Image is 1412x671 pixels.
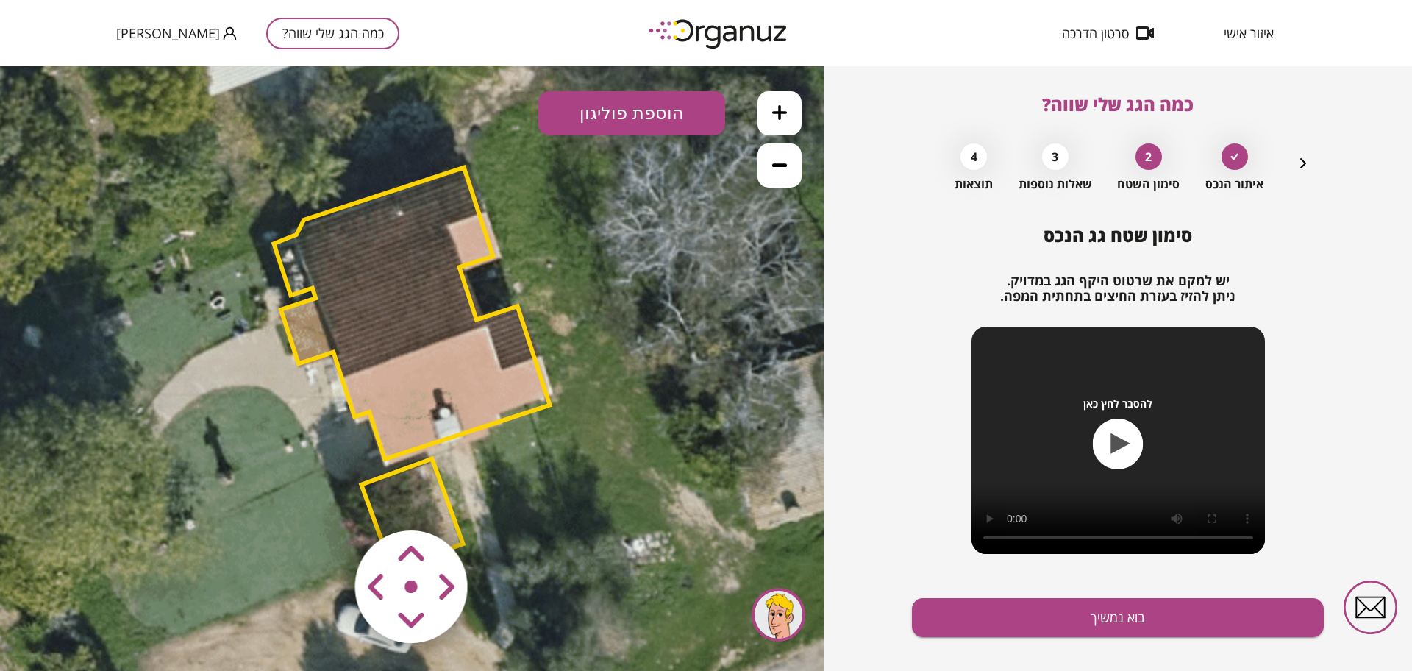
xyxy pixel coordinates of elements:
[266,18,399,49] button: כמה הגג שלי שווה?
[538,25,725,69] button: הוספת פוליגון
[638,13,800,54] img: logo
[912,273,1324,305] h2: יש למקם את שרטוט היקף הגג במדויק. ניתן להזיז בעזרת החיצים בתחתית המפה.
[1042,92,1194,116] span: כמה הגג שלי שווה?
[1202,26,1296,40] button: איזור אישי
[1135,143,1162,170] div: 2
[116,26,220,40] span: [PERSON_NAME]
[912,598,1324,637] button: בוא נמשיך
[1117,177,1180,191] span: סימון השטח
[1040,26,1176,40] button: סרטון הדרכה
[1042,143,1069,170] div: 3
[1083,397,1152,410] span: להסבר לחץ כאן
[960,143,987,170] div: 4
[1019,177,1092,191] span: שאלות נוספות
[1062,26,1129,40] span: סרטון הדרכה
[1205,177,1263,191] span: איתור הנכס
[1224,26,1274,40] span: איזור אישי
[1044,223,1192,247] span: סימון שטח גג הנכס
[116,24,237,43] button: [PERSON_NAME]
[324,433,500,609] img: vector-smart-object-copy.png
[955,177,993,191] span: תוצאות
